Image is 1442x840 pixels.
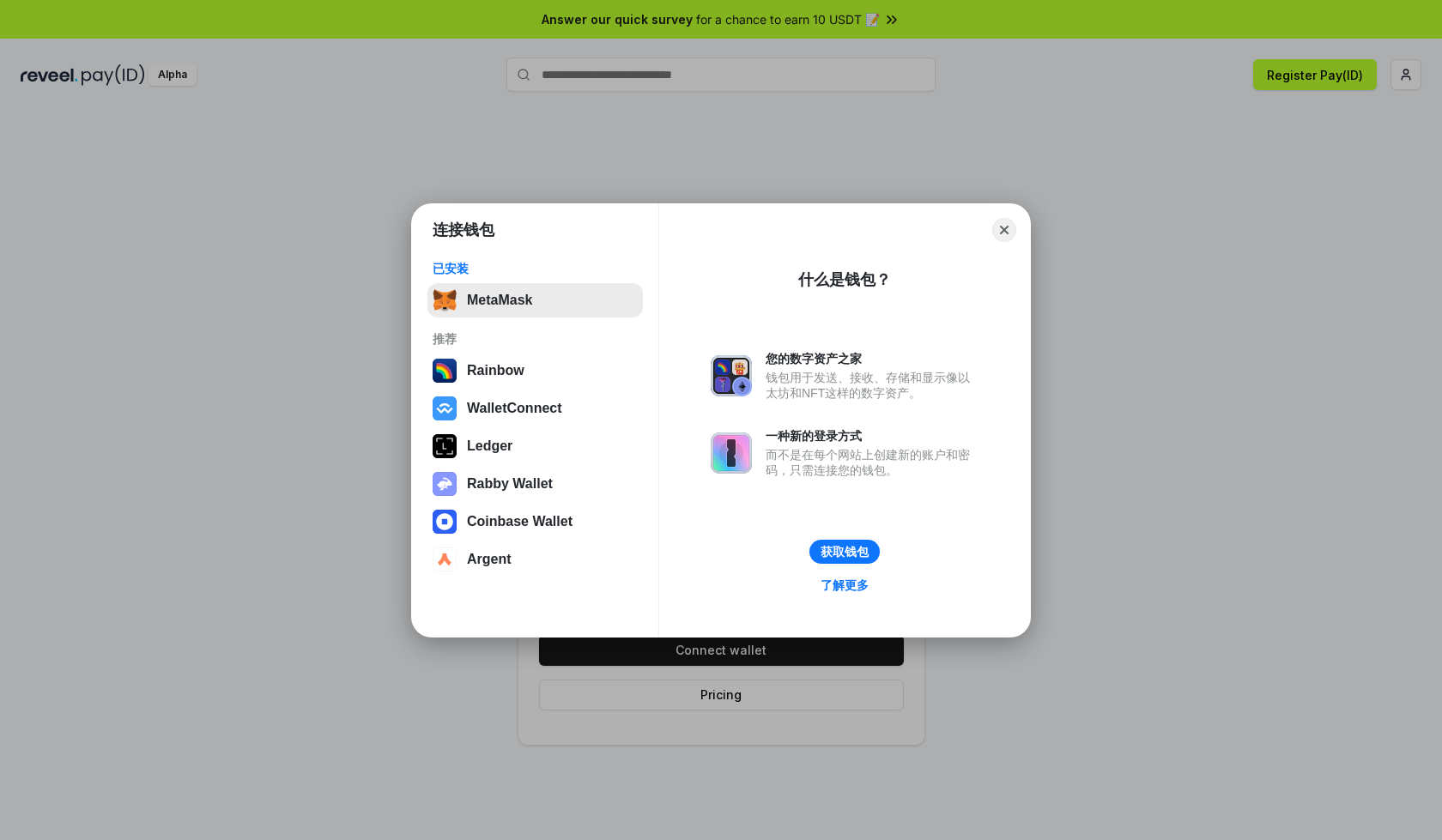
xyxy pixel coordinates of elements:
[433,510,457,534] img: svg+xml,%3Csvg%20width%3D%2228%22%20height%3D%2228%22%20viewBox%3D%220%200%2028%2028%22%20fill%3D...
[427,505,643,539] button: Coinbase Wallet
[467,552,512,567] div: Argent
[766,447,978,478] div: 而不是在每个网站上创建新的账户和密码，只需连接您的钱包。
[809,540,880,564] button: 获取钱包
[467,363,524,378] div: Rainbow
[992,218,1016,242] button: Close
[427,429,643,463] button: Ledger
[711,432,752,474] img: svg+xml,%3Csvg%20xmlns%3D%22http%3A%2F%2Fwww.w3.org%2F2000%2Fsvg%22%20fill%3D%22none%22%20viewBox...
[433,547,457,571] img: svg+xml,%3Csvg%20width%3D%2228%22%20height%3D%2228%22%20viewBox%3D%220%200%2028%2028%22%20fill%3D...
[766,370,978,401] div: 钱包用于发送、接收、存储和显示像以太坊和NFT这样的数字资产。
[427,354,643,388] button: Rainbow
[766,428,978,444] div: 一种新的登录方式
[427,283,643,317] button: MetaMask
[427,467,643,501] button: Rabby Wallet
[427,542,643,577] button: Argent
[798,269,891,290] div: 什么是钱包？
[433,261,638,276] div: 已安装
[467,476,553,492] div: Rabby Wallet
[427,391,643,426] button: WalletConnect
[433,220,494,240] h1: 连接钱包
[433,396,457,420] img: svg+xml,%3Csvg%20width%3D%2228%22%20height%3D%2228%22%20viewBox%3D%220%200%2028%2028%22%20fill%3D...
[467,293,532,308] div: MetaMask
[433,472,457,496] img: svg+xml,%3Csvg%20xmlns%3D%22http%3A%2F%2Fwww.w3.org%2F2000%2Fsvg%22%20fill%3D%22none%22%20viewBox...
[433,434,457,458] img: svg+xml,%3Csvg%20xmlns%3D%22http%3A%2F%2Fwww.w3.org%2F2000%2Fsvg%22%20width%3D%2228%22%20height%3...
[433,359,457,383] img: svg+xml,%3Csvg%20width%3D%22120%22%20height%3D%22120%22%20viewBox%3D%220%200%20120%20120%22%20fil...
[467,401,562,416] div: WalletConnect
[810,574,879,596] a: 了解更多
[711,355,752,396] img: svg+xml,%3Csvg%20xmlns%3D%22http%3A%2F%2Fwww.w3.org%2F2000%2Fsvg%22%20fill%3D%22none%22%20viewBox...
[821,544,869,559] div: 获取钱包
[467,514,573,529] div: Coinbase Wallet
[433,288,457,312] img: svg+xml,%3Csvg%20fill%3D%22none%22%20height%3D%2233%22%20viewBox%3D%220%200%2035%2033%22%20width%...
[821,577,869,593] div: 了解更多
[467,438,512,454] div: Ledger
[433,331,638,347] div: 推荐
[766,351,978,366] div: 您的数字资产之家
